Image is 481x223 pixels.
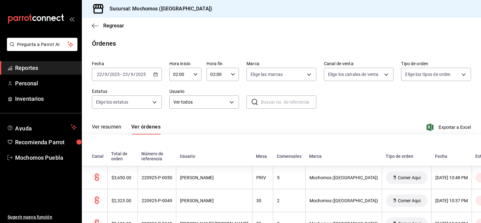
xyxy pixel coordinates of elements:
div: navigation tabs [92,124,161,134]
div: [DATE] 10:48 PM [435,175,468,180]
span: Personal [15,79,76,88]
span: Comer Aqui [395,198,423,203]
span: Reportes [15,64,76,72]
span: Recomienda Parrot [15,138,76,146]
label: Hora fin [207,61,239,66]
label: Estatus [92,89,162,94]
div: 5 [277,175,302,180]
span: Sugerir nueva función [8,214,76,220]
div: Comensales [277,154,302,159]
span: / [107,72,109,77]
label: Hora inicio [169,61,202,66]
div: Canal [92,154,104,159]
div: Usuario [180,154,248,159]
div: [PERSON_NAME] [180,175,248,180]
label: Usuario [169,89,239,94]
span: Regresar [103,23,124,29]
span: Elige los canales de venta [328,71,378,77]
input: -- [97,72,102,77]
div: 220925-P-0050 [142,175,172,180]
label: Tipo de orden [401,61,471,66]
div: Órdenes [92,39,116,48]
input: -- [122,72,128,77]
div: Mochomos ([GEOGRAPHIC_DATA]) [309,198,378,203]
input: Buscar no. de referencia [261,96,316,108]
div: Fecha [435,154,468,159]
div: Tipo de orden [386,154,427,159]
a: Pregunta a Parrot AI [4,46,77,52]
div: PRIV [256,175,269,180]
div: 30 [256,198,269,203]
div: $2,323.00 [111,198,134,203]
h3: Sucursal: Mochomos ([GEOGRAPHIC_DATA]) [105,5,212,13]
div: Mochomos ([GEOGRAPHIC_DATA]) [309,175,378,180]
input: ---- [109,72,120,77]
div: [DATE] 10:37 PM [435,198,468,203]
div: Total de orden [111,151,134,161]
div: [PERSON_NAME] [180,198,248,203]
button: Ver resumen [92,124,121,134]
label: Marca [246,61,316,66]
span: Elige las marcas [251,71,283,77]
input: ---- [135,72,146,77]
button: Exportar a Excel [428,123,471,131]
span: Comer Aqui [395,175,423,180]
label: Canal de venta [324,61,394,66]
input: -- [130,72,133,77]
span: Pregunta a Parrot AI [17,41,68,48]
div: Mesa [256,154,269,159]
div: Marca [309,154,378,159]
span: Elige los estatus [96,99,128,105]
span: / [102,72,104,77]
span: Mochomos Puebla [15,153,76,162]
span: Ver todos [173,99,228,106]
span: - [121,72,122,77]
button: open_drawer_menu [69,16,74,21]
span: Elige los tipos de orden [405,71,450,77]
button: Pregunta a Parrot AI [7,38,77,51]
label: Fecha [92,61,162,66]
button: Regresar [92,23,124,29]
div: $3,650.00 [111,175,134,180]
div: 220925-P-0049 [142,198,172,203]
div: 2 [277,198,302,203]
button: Ver órdenes [131,124,161,134]
span: Ayuda [15,123,68,131]
span: Inventarios [15,94,76,103]
span: / [133,72,135,77]
div: Número de referencia [141,151,172,161]
input: -- [104,72,107,77]
span: / [128,72,130,77]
